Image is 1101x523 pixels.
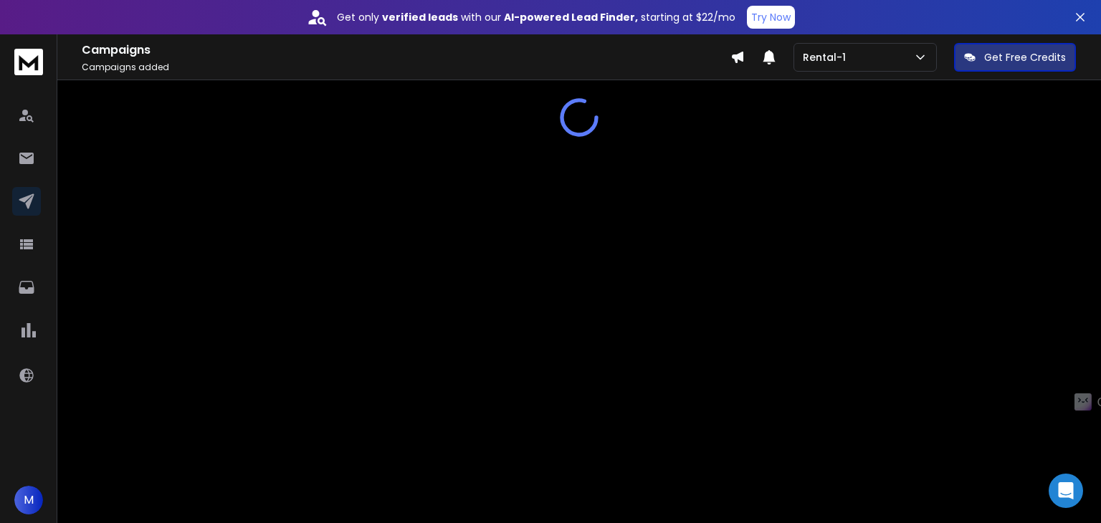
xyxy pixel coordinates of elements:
[504,10,638,24] strong: AI-powered Lead Finder,
[14,49,43,75] img: logo
[82,62,730,73] p: Campaigns added
[984,50,1066,64] p: Get Free Credits
[82,42,730,59] h1: Campaigns
[747,6,795,29] button: Try Now
[751,10,791,24] p: Try Now
[14,486,43,514] button: M
[337,10,735,24] p: Get only with our starting at $22/mo
[1049,474,1083,508] div: Open Intercom Messenger
[803,50,852,64] p: Rental-1
[382,10,458,24] strong: verified leads
[954,43,1076,72] button: Get Free Credits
